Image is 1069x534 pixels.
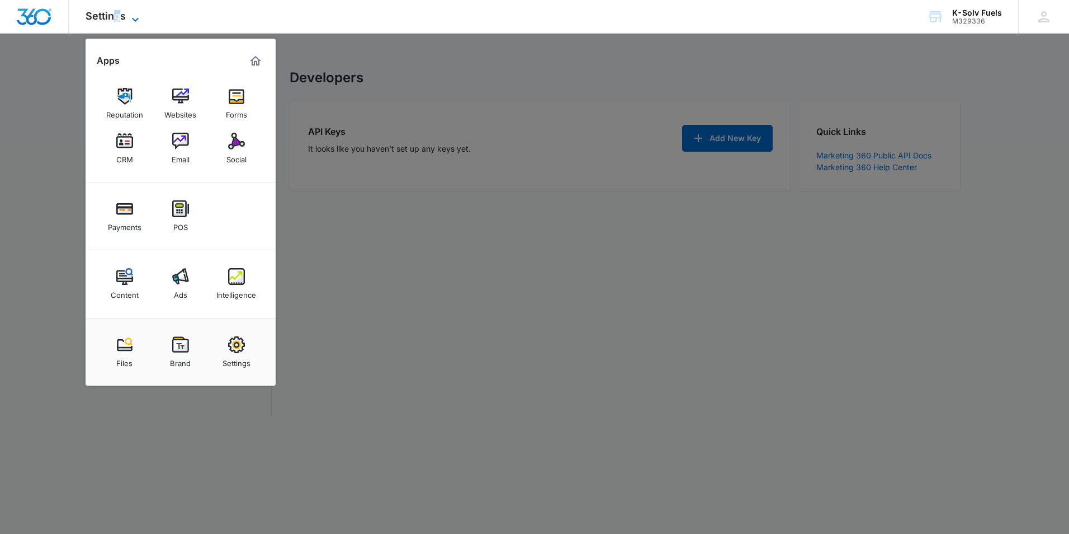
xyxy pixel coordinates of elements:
[116,149,133,164] div: CRM
[226,105,247,119] div: Forms
[215,263,258,305] a: Intelligence
[215,331,258,373] a: Settings
[159,82,202,125] a: Websites
[103,263,146,305] a: Content
[226,149,247,164] div: Social
[164,105,196,119] div: Websites
[103,331,146,373] a: Files
[106,105,143,119] div: Reputation
[173,217,188,232] div: POS
[952,8,1002,17] div: account name
[159,195,202,237] a: POS
[116,353,133,368] div: Files
[86,10,126,22] span: Settings
[159,331,202,373] a: Brand
[952,17,1002,25] div: account id
[97,55,120,66] h2: Apps
[223,353,250,368] div: Settings
[103,82,146,125] a: Reputation
[174,285,187,299] div: Ads
[172,149,190,164] div: Email
[170,353,191,368] div: Brand
[159,127,202,170] a: Email
[103,195,146,237] a: Payments
[215,127,258,170] a: Social
[108,217,141,232] div: Payments
[111,285,139,299] div: Content
[247,52,264,70] a: Marketing 360® Dashboard
[216,285,256,299] div: Intelligence
[103,127,146,170] a: CRM
[159,263,202,305] a: Ads
[215,82,258,125] a: Forms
